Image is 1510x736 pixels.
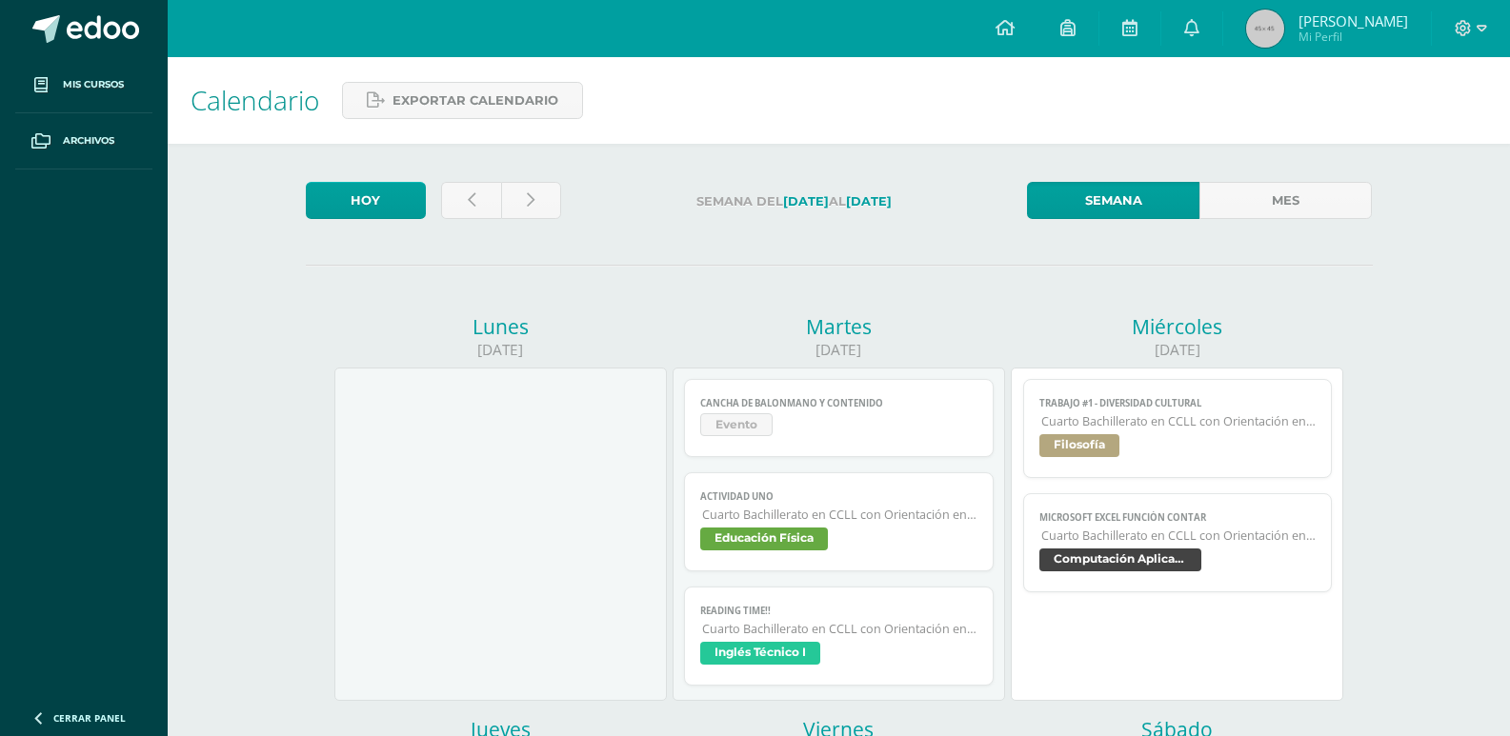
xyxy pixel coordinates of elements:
span: Calendario [191,82,319,118]
span: Cancha de Balonmano y Contenido [700,397,977,409]
span: Cuarto Bachillerato en CCLL con Orientación en Computación [702,507,977,523]
span: Computación Aplicada [1039,548,1201,571]
span: Cerrar panel [53,711,126,725]
span: Cuarto Bachillerato en CCLL con Orientación en Computación [702,621,977,637]
span: TRABAJO #1 - DIVERSIDAD CULTURAL [1039,397,1317,409]
strong: [DATE] [846,194,892,209]
span: Cuarto Bachillerato en CCLL con Orientación en Computación [1041,527,1317,544]
a: Mis cursos [15,57,152,113]
a: Mes [1199,182,1372,219]
a: READING TIME!!Cuarto Bachillerato en CCLL con Orientación en ComputaciónInglés Técnico I [684,587,994,686]
span: Actividad Uno [700,490,977,503]
a: TRABAJO #1 - DIVERSIDAD CULTURALCuarto Bachillerato en CCLL con Orientación en ComputaciónFilosofía [1023,379,1333,478]
div: Miércoles [1011,313,1343,340]
span: Cuarto Bachillerato en CCLL con Orientación en Computación [1041,413,1317,429]
span: Archivos [63,133,114,149]
strong: [DATE] [783,194,829,209]
a: Actividad UnoCuarto Bachillerato en CCLL con Orientación en ComputaciónEducación Física [684,472,994,571]
span: Mi Perfil [1299,29,1408,45]
div: [DATE] [334,340,667,360]
span: Educación Física [700,527,828,550]
span: [PERSON_NAME] [1299,11,1408,30]
div: [DATE] [673,340,1005,360]
div: [DATE] [1011,340,1343,360]
label: Semana del al [576,182,1012,221]
span: Mis cursos [63,77,124,92]
img: 45x45 [1246,10,1284,48]
div: Martes [673,313,1005,340]
span: Inglés Técnico I [700,642,820,665]
div: Lunes [334,313,667,340]
a: Microsoft Excel Función ContarCuarto Bachillerato en CCLL con Orientación en ComputaciónComputaci... [1023,493,1333,592]
a: Cancha de Balonmano y ContenidoEvento [684,379,994,457]
a: Archivos [15,113,152,169]
span: Filosofía [1039,434,1119,457]
span: Exportar calendario [393,83,558,118]
span: READING TIME!! [700,605,977,617]
span: Microsoft Excel Función Contar [1039,511,1317,524]
a: Hoy [306,182,426,219]
a: Semana [1027,182,1199,219]
span: Evento [700,413,773,436]
a: Exportar calendario [342,82,583,119]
